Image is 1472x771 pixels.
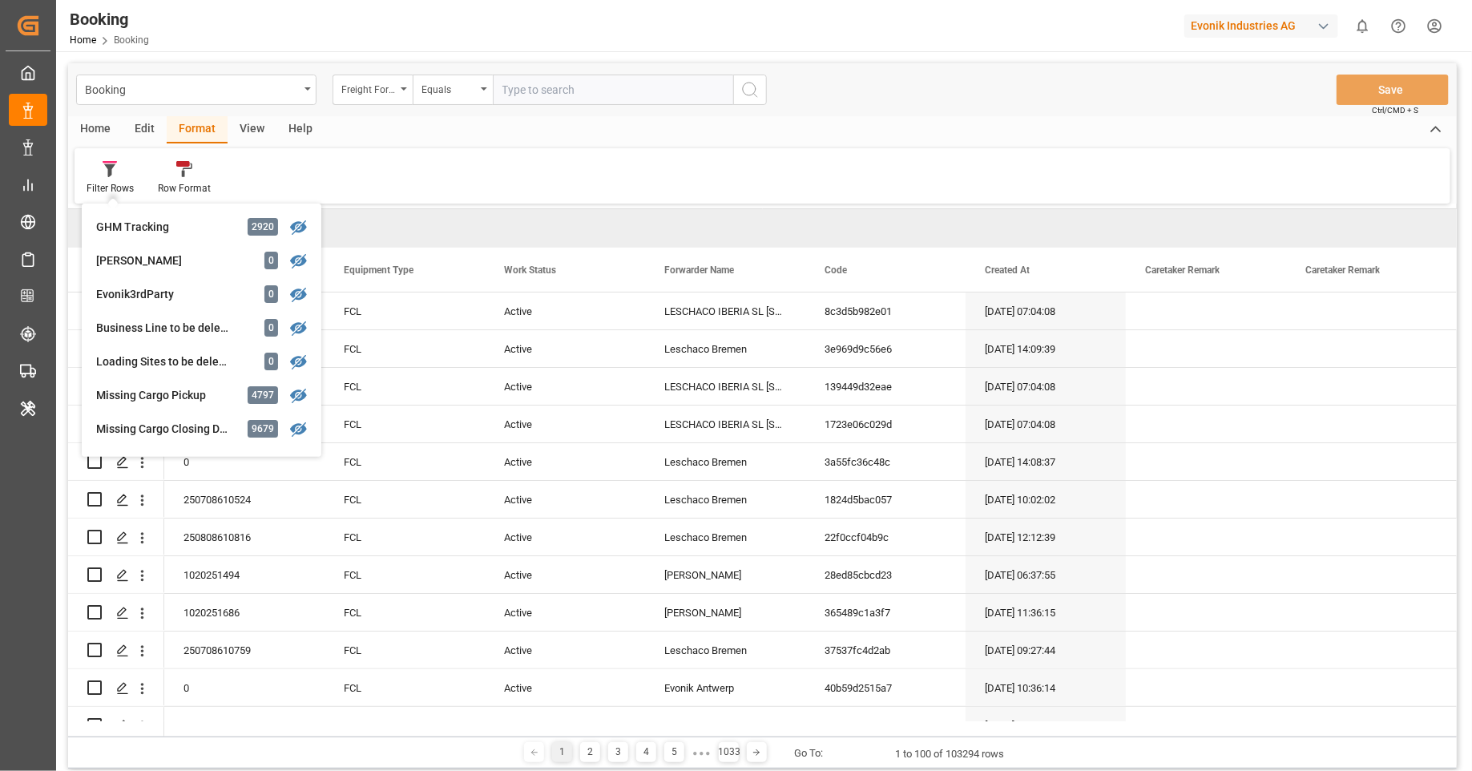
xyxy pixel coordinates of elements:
[68,556,164,594] div: Press SPACE to select this row.
[1345,8,1381,44] button: show 0 new notifications
[485,368,645,405] div: Active
[325,293,485,329] div: FCL
[96,219,236,236] div: GHM Tracking
[580,742,600,762] div: 2
[96,421,236,438] div: Missing Cargo Closing Date
[70,34,96,46] a: Home
[1337,75,1449,105] button: Save
[485,594,645,631] div: Active
[966,556,1126,593] div: [DATE] 06:37:55
[645,330,805,367] div: Leschaco Bremen
[733,75,767,105] button: search button
[1381,8,1417,44] button: Help Center
[985,264,1030,276] span: Created At
[552,742,572,762] div: 1
[805,481,966,518] div: 1824d5bac057
[493,75,733,105] input: Type to search
[68,330,164,368] div: Press SPACE to select this row.
[645,556,805,593] div: [PERSON_NAME]
[70,7,149,31] div: Booking
[164,594,325,631] div: 1020251686
[344,264,413,276] span: Equipment Type
[645,443,805,480] div: Leschaco Bremen
[805,330,966,367] div: 3e969d9c56e6
[164,707,325,744] div: 250808610177
[645,368,805,405] div: LESCHACO IBERIA SL [STREET_ADDRESS]. OF. C EDIFICIO MUNTADASII PARQUE EMPRESARIAL MAS BLAU
[664,264,734,276] span: Forwarder Name
[325,443,485,480] div: FCL
[485,330,645,367] div: Active
[164,481,325,518] div: 250708610524
[164,519,325,555] div: 250808610816
[68,594,164,632] div: Press SPACE to select this row.
[68,368,164,406] div: Press SPACE to select this row.
[325,519,485,555] div: FCL
[805,594,966,631] div: 365489c1a3f7
[645,406,805,442] div: LESCHACO IBERIA SL [STREET_ADDRESS]. OF. C EDIFICIO MUNTADASII PARQUE EMPRESARIAL MAS BLAU
[485,481,645,518] div: Active
[96,286,236,303] div: Evonik3rdParty
[325,368,485,405] div: FCL
[1184,10,1345,41] button: Evonik Industries AG
[325,406,485,442] div: FCL
[485,406,645,442] div: Active
[1145,264,1220,276] span: Caretaker Remark
[341,79,396,97] div: Freight Forwarder's Reference No.
[96,353,236,370] div: Loading Sites to be deleted
[966,669,1126,706] div: [DATE] 10:36:14
[485,632,645,668] div: Active
[825,264,847,276] span: Code
[645,594,805,631] div: [PERSON_NAME]
[645,707,805,744] div: Leschaco Bremen
[123,116,167,143] div: Edit
[413,75,493,105] button: open menu
[805,293,966,329] div: 8c3d5b982e01
[333,75,413,105] button: open menu
[485,443,645,480] div: Active
[276,116,325,143] div: Help
[325,330,485,367] div: FCL
[68,669,164,707] div: Press SPACE to select this row.
[645,481,805,518] div: Leschaco Bremen
[795,745,824,761] div: Go To:
[158,181,211,196] div: Row Format
[692,747,710,759] div: ● ● ●
[167,116,228,143] div: Format
[248,386,278,404] div: 4797
[966,481,1126,518] div: [DATE] 10:02:02
[1184,14,1338,38] div: Evonik Industries AG
[485,556,645,593] div: Active
[636,742,656,762] div: 4
[421,79,476,97] div: Equals
[645,669,805,706] div: Evonik Antwerp
[68,443,164,481] div: Press SPACE to select this row.
[264,319,278,337] div: 0
[805,707,966,744] div: 462a700b1a9a
[966,293,1126,329] div: [DATE] 07:04:08
[325,669,485,706] div: FCL
[164,632,325,668] div: 250708610759
[1372,104,1418,116] span: Ctrl/CMD + S
[966,330,1126,367] div: [DATE] 14:09:39
[68,707,164,745] div: Press SPACE to select this row.
[76,75,317,105] button: open menu
[325,556,485,593] div: FCL
[264,285,278,303] div: 0
[966,594,1126,631] div: [DATE] 11:36:15
[805,406,966,442] div: 1723e06c029d
[68,406,164,443] div: Press SPACE to select this row.
[485,669,645,706] div: Active
[664,742,684,762] div: 5
[264,252,278,269] div: 0
[966,519,1126,555] div: [DATE] 12:12:39
[719,742,739,762] div: 1033
[805,556,966,593] div: 28ed85cbcd23
[966,406,1126,442] div: [DATE] 07:04:08
[966,707,1126,744] div: [DATE] 10:00:27
[248,218,278,236] div: 2920
[85,79,299,99] div: Booking
[485,519,645,555] div: Active
[325,481,485,518] div: FCL
[966,368,1126,405] div: [DATE] 07:04:08
[264,353,278,370] div: 0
